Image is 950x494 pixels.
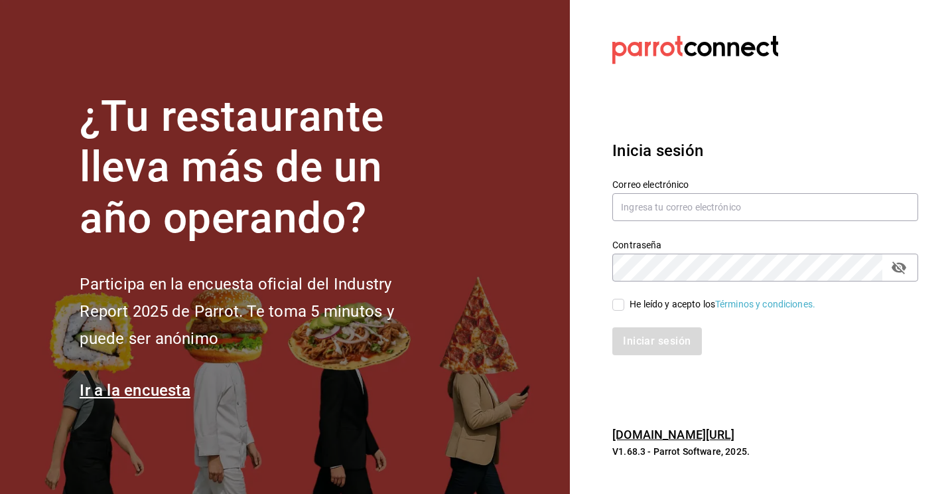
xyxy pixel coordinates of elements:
p: V1.68.3 - Parrot Software, 2025. [612,445,918,458]
a: Términos y condiciones. [715,299,815,309]
button: passwordField [888,256,910,279]
div: He leído y acepto los [630,297,815,311]
label: Correo electrónico [612,179,918,189]
a: [DOMAIN_NAME][URL] [612,428,734,442]
a: Ir a la encuesta [80,381,190,400]
label: Contraseña [612,240,918,249]
h3: Inicia sesión [612,139,918,163]
h2: Participa en la encuesta oficial del Industry Report 2025 de Parrot. Te toma 5 minutos y puede se... [80,271,438,352]
h1: ¿Tu restaurante lleva más de un año operando? [80,92,438,244]
input: Ingresa tu correo electrónico [612,193,918,221]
